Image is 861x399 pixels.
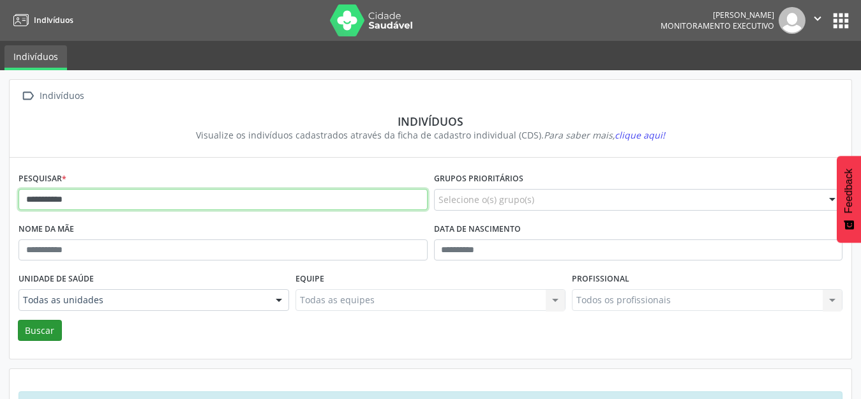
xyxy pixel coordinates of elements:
[438,193,534,206] span: Selecione o(s) grupo(s)
[34,15,73,26] span: Indivíduos
[18,320,62,342] button: Buscar
[661,10,774,20] div: [PERSON_NAME]
[572,269,629,289] label: Profissional
[19,87,86,105] a:  Indivíduos
[615,129,665,141] span: clique aqui!
[19,169,66,189] label: Pesquisar
[811,11,825,26] i: 
[296,269,324,289] label: Equipe
[434,169,523,189] label: Grupos prioritários
[9,10,73,31] a: Indivíduos
[27,114,834,128] div: Indivíduos
[37,87,86,105] div: Indivíduos
[830,10,852,32] button: apps
[23,294,263,306] span: Todas as unidades
[19,269,94,289] label: Unidade de saúde
[837,156,861,243] button: Feedback - Mostrar pesquisa
[661,20,774,31] span: Monitoramento Executivo
[805,7,830,34] button: 
[19,220,74,239] label: Nome da mãe
[843,169,855,213] span: Feedback
[19,87,37,105] i: 
[27,128,834,142] div: Visualize os indivíduos cadastrados através da ficha de cadastro individual (CDS).
[4,45,67,70] a: Indivíduos
[544,129,665,141] i: Para saber mais,
[434,220,521,239] label: Data de nascimento
[779,7,805,34] img: img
